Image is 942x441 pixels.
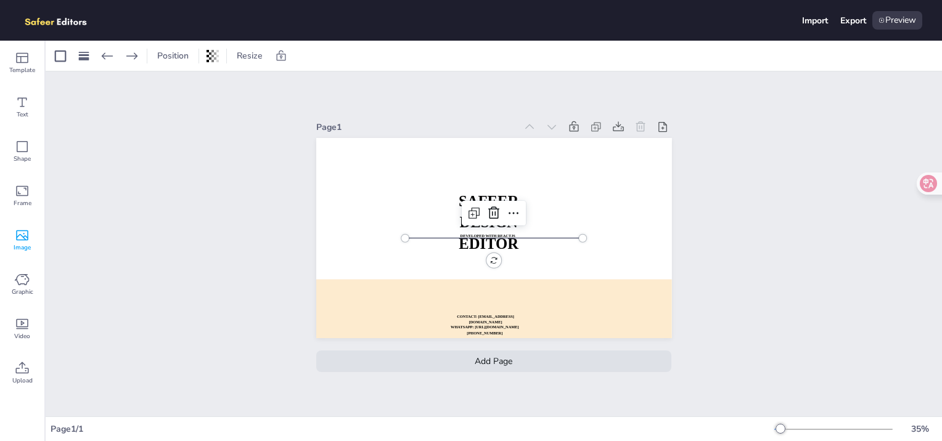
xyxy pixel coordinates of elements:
span: Image [14,243,31,253]
span: Upload [12,376,33,386]
span: Template [9,65,35,75]
div: Page 1 / 1 [51,423,774,435]
span: Video [14,331,30,341]
strong: SAFEER [459,193,518,209]
span: Shape [14,154,31,164]
div: Preview [872,11,922,30]
span: Resize [234,50,265,62]
img: logo.png [20,11,105,30]
strong: DEVELOPED WITH REACTJS [460,234,515,238]
div: Export [840,15,866,26]
span: Frame [14,198,31,208]
span: Graphic [12,287,33,297]
strong: DESIGN EDITOR [459,214,518,252]
span: Position [155,50,191,62]
span: Text [17,110,28,119]
strong: WHATSAPP: [URL][DOMAIN_NAME][PHONE_NUMBER] [451,325,518,335]
div: Page 1 [316,121,517,133]
div: 35 % [905,423,935,435]
strong: CONTACT: [EMAIL_ADDRESS][DOMAIN_NAME] [457,314,514,325]
div: Import [802,15,828,26]
div: Add Page [316,350,672,372]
